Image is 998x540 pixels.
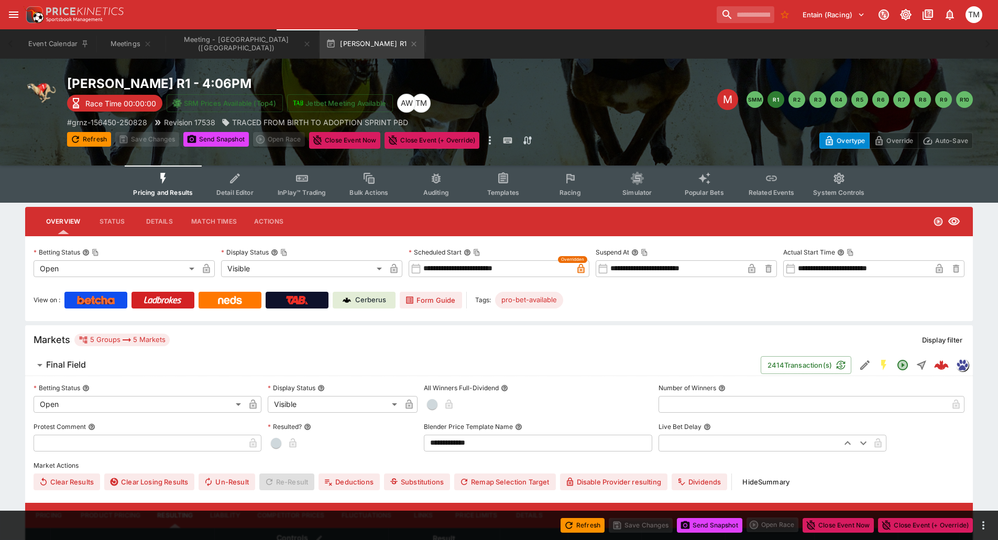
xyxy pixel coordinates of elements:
span: Overridden [561,256,584,263]
span: Un-Result [199,473,255,490]
div: Open [34,396,245,413]
button: Connected to PK [874,5,893,24]
button: Copy To Clipboard [641,249,648,256]
button: 2414Transaction(s) [761,356,851,374]
a: 80e04015-a343-42e3-85b3-720e5f43ed57 [931,355,952,376]
div: TRACED FROM BIRTH TO ADOPTION SPRINT PBD [222,117,408,128]
button: Remap Selection Target [454,473,556,490]
img: logo-cerberus--red.svg [934,358,949,372]
svg: Open [896,359,909,371]
span: pro-bet-available [495,295,563,305]
span: Templates [487,189,519,196]
button: R8 [914,91,931,108]
label: Tags: [475,292,491,308]
button: Copy To Clipboard [280,249,288,256]
button: SGM Enabled [874,356,893,374]
button: Actual Start TimeCopy To Clipboard [837,249,845,256]
button: Display Status [317,384,325,392]
button: Suspend AtCopy To Clipboard [631,249,639,256]
nav: pagination navigation [747,91,973,108]
img: TabNZ [286,296,308,304]
button: Meeting - Addington (NZ) [167,29,317,59]
button: Live Bet Delay [704,423,711,431]
button: Links [400,503,447,528]
img: Sportsbook Management [46,17,103,22]
button: Overview [38,209,89,234]
img: PriceKinetics [46,7,124,15]
button: more [484,132,496,149]
div: split button [253,132,305,147]
button: R1 [767,91,784,108]
div: 80e04015-a343-42e3-85b3-720e5f43ed57 [934,358,949,372]
button: R2 [788,91,805,108]
button: Scheduled StartCopy To Clipboard [464,249,471,256]
button: Copy To Clipboard [473,249,480,256]
button: Clear Losing Results [104,473,194,490]
h6: Final Field [46,359,86,370]
p: Race Time 00:00:00 [85,98,156,109]
button: Number of Winners [718,384,726,392]
p: Display Status [221,248,269,257]
button: Close Event (+ Override) [878,518,973,533]
span: Popular Bets [685,189,724,196]
div: Start From [819,133,973,149]
div: Edit Meeting [717,89,738,110]
a: Cerberus [333,292,396,308]
img: Neds [218,296,242,304]
button: R4 [830,91,847,108]
button: Deductions [319,473,380,490]
button: Dividends [672,473,727,490]
span: Bulk Actions [349,189,388,196]
button: No Bookmarks [776,6,793,23]
button: Disable Provider resulting [560,473,667,490]
button: R10 [956,91,973,108]
span: Pricing and Results [133,189,193,196]
p: Overtype [837,135,865,146]
button: Override [869,133,918,149]
button: Betting Status [82,384,90,392]
label: View on : [34,292,60,308]
span: InPlay™ Trading [278,189,326,196]
button: Open [893,356,912,374]
button: Final Field [25,355,761,376]
p: Actual Start Time [783,248,835,257]
p: Cerberus [355,295,386,305]
p: Override [886,135,913,146]
span: Simulator [622,189,652,196]
button: Overtype [819,133,870,149]
button: Details [506,503,553,528]
svg: Visible [948,215,960,228]
img: Betcha [77,296,115,304]
button: Resulting [149,503,201,528]
p: Betting Status [34,248,80,257]
p: TRACED FROM BIRTH TO ADOPTION SPRINT PBD [232,117,408,128]
button: Copy To Clipboard [92,249,99,256]
p: Resulted? [268,422,302,431]
h2: Copy To Clipboard [67,75,520,92]
button: SMM [747,91,763,108]
div: Tristan Matheson [412,94,431,113]
button: HideSummary [736,473,796,490]
img: Ladbrokes [144,296,182,304]
button: Product Pricing [72,503,149,528]
h5: Markets [34,334,70,346]
img: Cerberus [343,296,351,304]
p: Auto-Save [935,135,968,146]
p: Live Bet Delay [659,422,701,431]
button: Event Calendar [22,29,95,59]
div: Event type filters [125,166,873,203]
img: jetbet-logo.svg [293,98,303,108]
span: Detail Editor [216,189,254,196]
button: Toggle light/dark mode [896,5,915,24]
button: Close Event (+ Override) [385,132,479,149]
button: Blender Price Template Name [515,423,522,431]
p: Scheduled Start [409,248,462,257]
input: search [717,6,774,23]
img: PriceKinetics Logo [23,4,44,25]
button: Send Snapshot [183,132,249,147]
button: Clear Results [34,473,100,490]
button: R7 [893,91,910,108]
button: Select Tenant [796,6,871,23]
div: Amanda Whitta [397,94,416,113]
button: Jetbet Meeting Available [287,94,393,112]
